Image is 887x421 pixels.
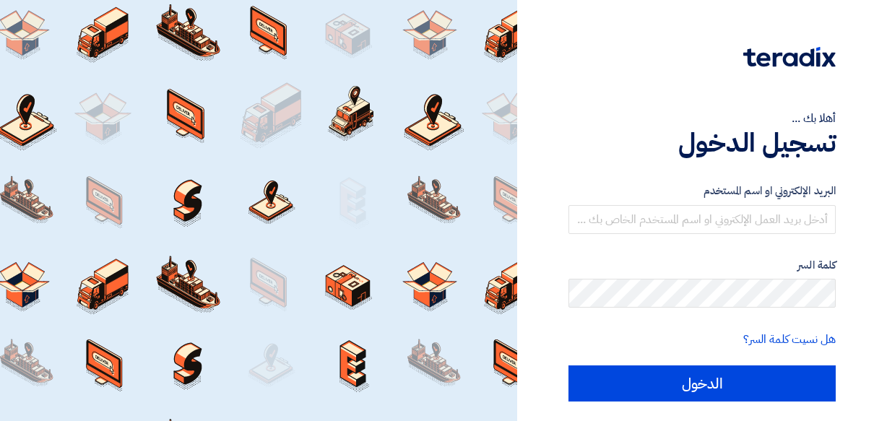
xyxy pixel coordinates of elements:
[568,257,836,274] label: كلمة السر
[568,183,836,199] label: البريد الإلكتروني او اسم المستخدم
[743,331,836,348] a: هل نسيت كلمة السر؟
[568,127,836,159] h1: تسجيل الدخول
[743,47,836,67] img: Teradix logo
[568,110,836,127] div: أهلا بك ...
[568,205,836,234] input: أدخل بريد العمل الإلكتروني او اسم المستخدم الخاص بك ...
[568,365,836,402] input: الدخول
